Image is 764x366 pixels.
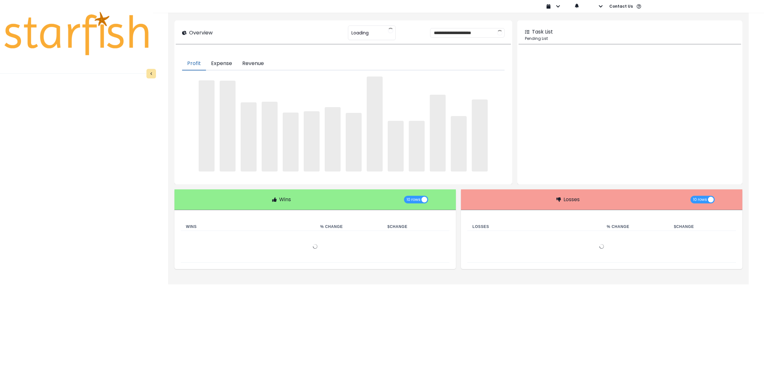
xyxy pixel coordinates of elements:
[451,116,467,171] span: ‌
[262,102,278,172] span: ‌
[409,121,425,172] span: ‌
[669,223,736,231] th: $ Change
[315,223,382,231] th: % Change
[388,121,404,172] span: ‌
[325,107,341,172] span: ‌
[220,81,236,172] span: ‌
[430,95,446,172] span: ‌
[283,113,299,172] span: ‌
[693,196,707,203] span: 10 rows
[382,223,449,231] th: $ Change
[351,26,369,40] span: Loading
[304,111,320,172] span: ‌
[472,99,488,171] span: ‌
[525,36,735,41] p: Pending List
[563,196,580,203] p: Losses
[407,196,421,203] span: 10 rows
[189,29,213,37] p: Overview
[182,57,206,70] button: Profit
[346,113,362,172] span: ‌
[199,80,215,171] span: ‌
[367,77,383,172] span: ‌
[181,223,315,231] th: Wins
[532,28,553,36] p: Task List
[279,196,291,203] p: Wins
[237,57,269,70] button: Revenue
[602,223,669,231] th: % Change
[241,102,257,172] span: ‌
[467,223,602,231] th: Losses
[206,57,237,70] button: Expense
